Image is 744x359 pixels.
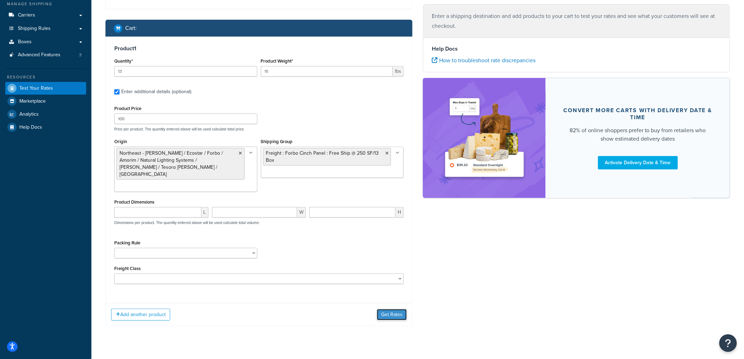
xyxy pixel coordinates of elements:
[5,121,86,134] a: Help Docs
[261,139,293,144] label: Shipping Group
[114,66,257,77] input: 0
[5,36,86,49] a: Boxes
[393,66,404,77] span: lbs
[432,11,721,31] p: Enter a shipping destination and add products to your cart to test your rates and see what your c...
[113,220,260,225] p: Dimensions per product. The quantity entered above will be used calculate total volume.
[114,266,141,271] label: Freight Class
[18,39,32,45] span: Boxes
[719,334,737,352] button: Open Resource Center
[297,207,306,218] span: W
[261,58,293,64] label: Product Weight*
[5,49,86,62] li: Advanced Features
[113,127,405,132] p: Price per product. The quantity entered above will be used calculate total price.
[18,52,60,58] span: Advanced Features
[377,309,407,320] button: Get Rates
[563,107,713,121] div: Convert more carts with delivery date & time
[114,199,154,205] label: Product Dimensions
[266,149,379,164] span: Freight : Forbo Cinch Panel : Free Ship @ 250 SF/13 Box
[432,45,721,53] h4: Help Docs
[5,108,86,121] a: Analytics
[114,240,140,245] label: Packing Rule
[114,89,120,95] input: Enter additional details (optional)
[598,156,678,169] a: Activate Delivery Date & Time
[125,25,137,31] h2: Cart :
[18,12,35,18] span: Carriers
[396,207,404,218] span: H
[5,9,86,22] a: Carriers
[441,89,528,187] img: feature-image-ddt-36eae7f7280da8017bfb280eaccd9c446f90b1fe08728e4019434db127062ab4.png
[79,52,82,58] span: 3
[19,98,46,104] span: Marketplace
[114,106,141,111] label: Product Price
[114,58,133,64] label: Quantity*
[114,139,127,144] label: Origin
[19,124,42,130] span: Help Docs
[19,85,53,91] span: Test Your Rates
[5,1,86,7] div: Manage Shipping
[121,87,191,97] div: Enter additional details (optional)
[120,149,223,178] span: Northeast - [PERSON_NAME] / Ecostar / Forbo / Amorim / Natural Lighting Systems / [PERSON_NAME] /...
[261,66,393,77] input: 0.00
[5,74,86,80] div: Resources
[19,111,39,117] span: Analytics
[563,126,713,143] div: 82% of online shoppers prefer to buy from retailers who show estimated delivery dates
[5,95,86,108] a: Marketplace
[114,45,404,52] h3: Product 1
[5,22,86,35] a: Shipping Rules
[432,56,535,64] a: How to troubleshoot rate discrepancies
[111,309,170,321] button: Add another product
[5,82,86,95] a: Test Your Rates
[201,207,209,218] span: L
[5,49,86,62] a: Advanced Features3
[18,26,51,32] span: Shipping Rules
